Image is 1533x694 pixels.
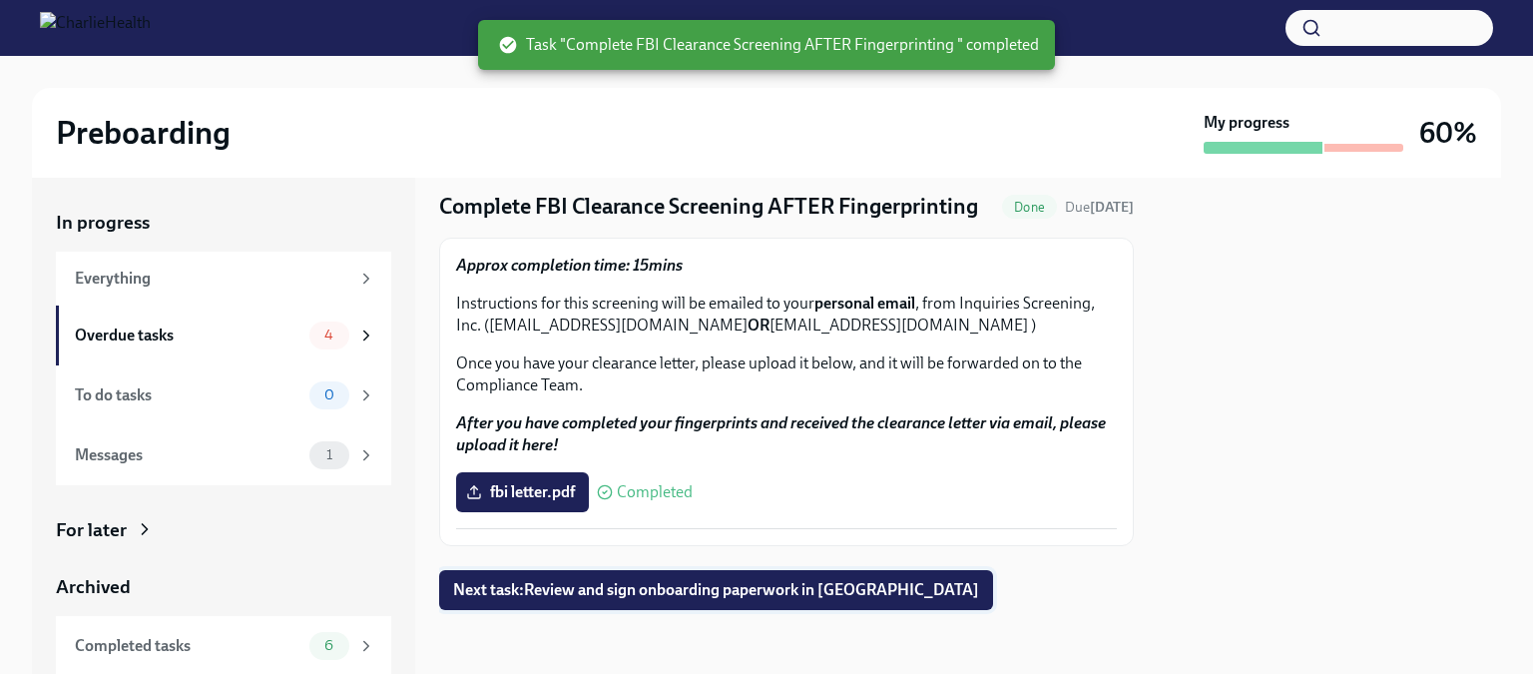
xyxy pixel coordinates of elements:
[814,294,915,313] strong: personal email
[456,413,1106,454] strong: After you have completed your fingerprints and received the clearance letter via email, please up...
[75,444,301,466] div: Messages
[456,256,683,275] strong: Approx completion time: 15mins
[75,384,301,406] div: To do tasks
[456,472,589,512] label: fbi letter.pdf
[40,12,151,44] img: CharlieHealth
[312,328,345,343] span: 4
[56,210,391,236] a: In progress
[314,447,344,462] span: 1
[312,387,346,402] span: 0
[56,365,391,425] a: To do tasks0
[56,252,391,306] a: Everything
[56,306,391,365] a: Overdue tasks4
[56,574,391,600] a: Archived
[1002,200,1057,215] span: Done
[439,570,993,610] button: Next task:Review and sign onboarding paperwork in [GEOGRAPHIC_DATA]
[456,293,1117,337] p: Instructions for this screening will be emailed to your , from Inquiries Screening, Inc. ([EMAIL_...
[56,616,391,676] a: Completed tasks6
[498,34,1039,56] span: Task "Complete FBI Clearance Screening AFTER Fingerprinting " completed
[456,352,1117,396] p: Once you have your clearance letter, please upload it below, and it will be forwarded on to the C...
[1090,199,1134,216] strong: [DATE]
[75,635,301,657] div: Completed tasks
[56,517,127,543] div: For later
[312,638,345,653] span: 6
[453,580,979,600] span: Next task : Review and sign onboarding paperwork in [GEOGRAPHIC_DATA]
[56,517,391,543] a: For later
[56,425,391,485] a: Messages1
[1419,115,1477,151] h3: 60%
[439,192,978,222] h4: Complete FBI Clearance Screening AFTER Fingerprinting
[75,268,349,290] div: Everything
[1065,199,1134,216] span: Due
[1204,112,1289,134] strong: My progress
[56,113,231,153] h2: Preboarding
[470,482,575,502] span: fbi letter.pdf
[748,316,769,335] strong: OR
[1065,198,1134,217] span: August 8th, 2025 08:00
[75,325,301,347] div: Overdue tasks
[617,484,693,500] span: Completed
